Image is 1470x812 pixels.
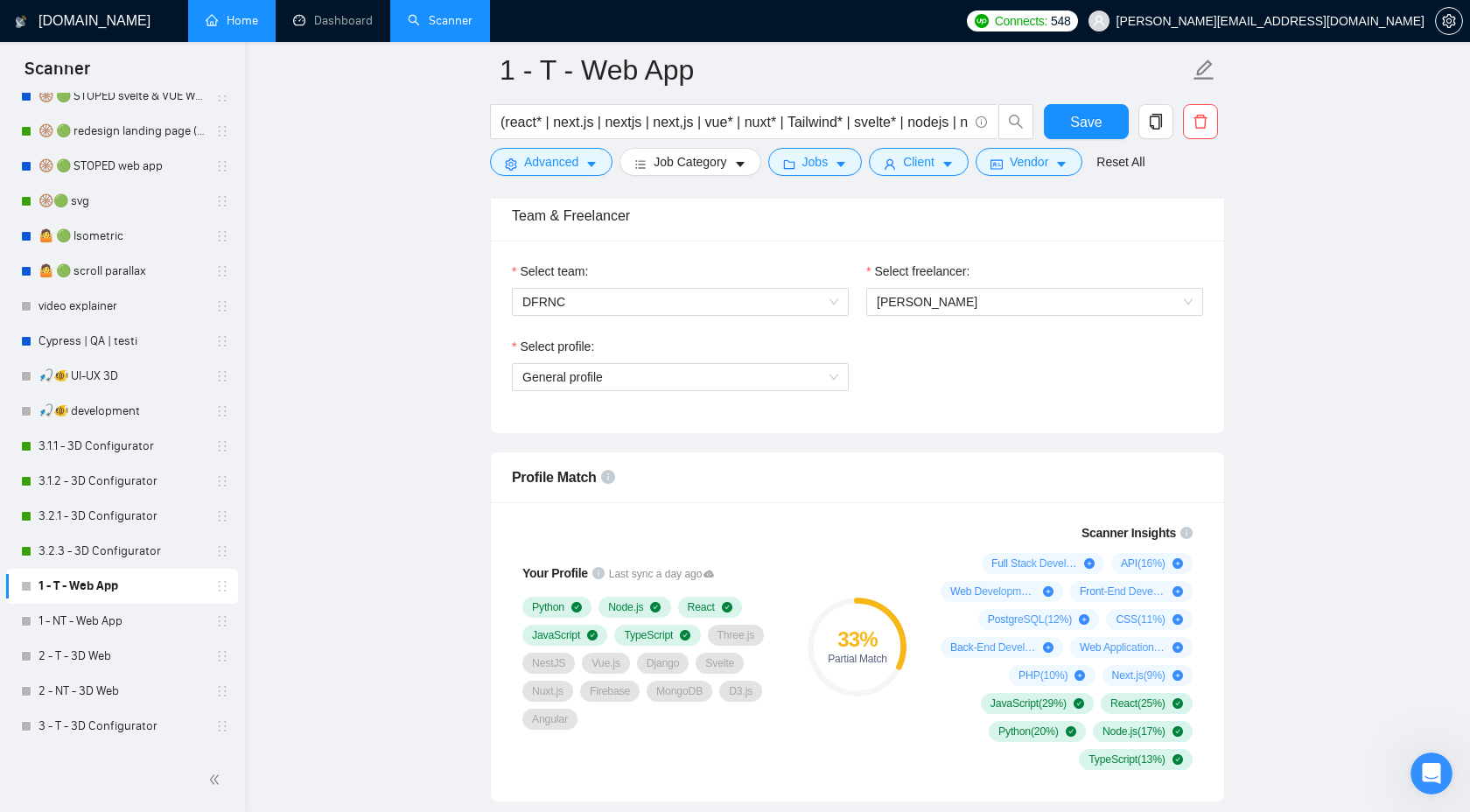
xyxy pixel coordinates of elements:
img: upwork-logo.png [975,14,989,28]
span: holder [215,334,229,348]
span: check-circle [1172,754,1183,765]
span: Node.js ( 17 %) [1102,724,1165,738]
a: 1 - T - Web App [38,569,205,604]
span: Node.js [608,600,643,614]
label: Select team: [512,262,588,281]
span: info-circle [592,567,605,579]
a: 3 - NT - 3D Configurator [38,744,205,779]
span: API ( 16 %) [1121,556,1165,570]
span: holder [215,579,229,593]
span: Python [532,600,564,614]
span: caret-down [1055,157,1067,171]
span: idcard [990,157,1003,171]
a: searchScanner [408,13,472,28]
span: check-circle [1172,698,1183,709]
div: Partial Match [808,654,906,664]
span: caret-down [585,157,598,171]
a: 3 - T - 3D Configurator [38,709,205,744]
span: Client [903,152,934,171]
button: copy [1138,104,1173,139]
span: folder [783,157,795,171]
span: setting [505,157,517,171]
label: Select freelancer: [866,262,969,281]
span: MongoDB [656,684,703,698]
span: check-circle [722,602,732,612]
span: Connects: [995,11,1047,31]
span: holder [215,89,229,103]
span: user [1093,15,1105,27]
span: plus-circle [1074,670,1085,681]
span: Django [647,656,680,670]
span: search [999,114,1032,129]
span: plus-circle [1172,642,1183,653]
a: 3.2.1 - 3D Configurator [38,499,205,534]
span: bars [634,157,647,171]
span: holder [215,684,229,698]
span: PostgreSQL ( 12 %) [988,612,1072,626]
button: Save [1044,104,1129,139]
span: Vue.js [591,656,619,670]
span: info-circle [1180,527,1193,539]
span: Scanner [10,56,104,93]
span: JavaScript [532,628,580,642]
span: JavaScript ( 29 %) [990,696,1067,710]
span: Your Profile [522,566,588,580]
span: Angular [532,712,568,726]
span: Svelte [705,656,734,670]
a: 2 - NT - 3D Web [38,674,205,709]
span: caret-down [835,157,847,171]
a: video explainer [38,289,205,324]
span: plus-circle [1043,586,1053,597]
span: caret-down [941,157,954,171]
span: setting [1436,14,1462,28]
a: 🛞 🟢 STOPED web app [38,149,205,184]
a: Cypress | QA | testi [38,324,205,359]
button: idcardVendorcaret-down [976,148,1082,176]
span: DFRNC [522,289,838,315]
a: 🤷 🟢 scroll parallax [38,254,205,289]
span: holder [215,719,229,733]
button: setting [1435,7,1463,35]
span: Vendor [1010,152,1048,171]
span: Job Category [654,152,726,171]
span: D3.js [729,684,752,698]
span: check-circle [587,630,598,640]
span: check-circle [1066,726,1076,737]
span: check-circle [650,602,661,612]
span: edit [1193,59,1215,81]
span: Nuxt.js [532,684,563,698]
input: Search Freelance Jobs... [500,111,968,133]
span: Scanner Insights [1081,527,1176,539]
span: React [688,600,715,614]
span: Web Application ( 10 %) [1080,640,1165,654]
span: [PERSON_NAME] [877,295,977,309]
span: user [884,157,896,171]
div: 33 % [808,629,906,650]
span: Save [1070,111,1102,133]
button: barsJob Categorycaret-down [619,148,760,176]
a: 🛞🟢 svg [38,184,205,219]
a: homeHome [206,13,258,28]
span: plus-circle [1172,586,1183,597]
span: holder [215,404,229,418]
span: CSS ( 11 %) [1116,612,1165,626]
span: copy [1139,114,1172,129]
span: Firebase [590,684,630,698]
span: Full Stack Development ( 37 %) [991,556,1077,570]
span: plus-circle [1172,614,1183,625]
span: PHP ( 10 %) [1018,668,1067,682]
span: check-circle [571,602,582,612]
span: holder [215,229,229,243]
span: Web Development ( 13 %) [950,584,1036,598]
span: Select profile: [520,337,594,356]
span: Advanced [524,152,578,171]
span: 548 [1051,11,1070,31]
span: holder [215,264,229,278]
a: setting [1435,14,1463,28]
span: Three.js [717,628,755,642]
span: Next.js ( 9 %) [1112,668,1165,682]
span: Back-End Development ( 10 %) [950,640,1036,654]
span: info-circle [601,470,615,484]
span: React ( 25 %) [1110,696,1165,710]
span: NestJS [532,656,565,670]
